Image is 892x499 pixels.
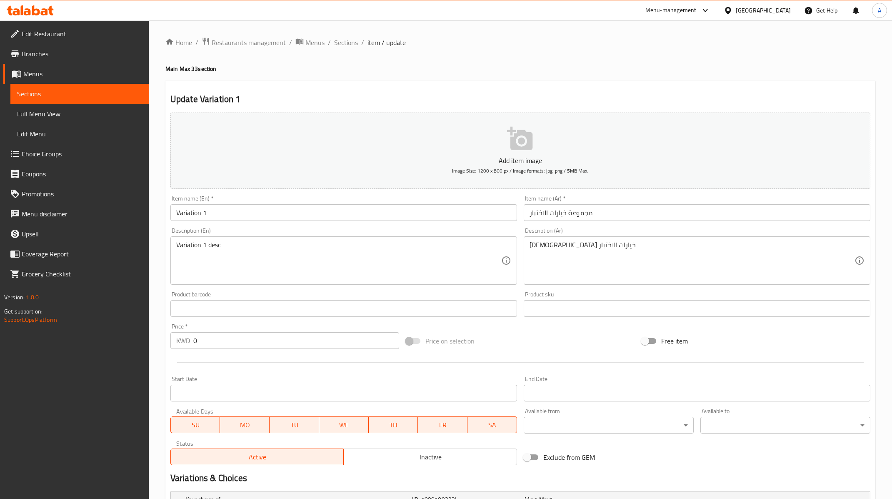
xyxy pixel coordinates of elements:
[425,336,475,346] span: Price on selection
[22,209,142,219] span: Menu disclaimer
[343,449,517,465] button: Inactive
[22,269,142,279] span: Grocery Checklist
[361,38,364,48] li: /
[165,38,192,48] a: Home
[3,24,149,44] a: Edit Restaurant
[22,189,142,199] span: Promotions
[170,472,870,484] h2: Variations & Choices
[700,417,870,434] div: ​
[165,37,875,48] nav: breadcrumb
[270,416,319,433] button: TU
[193,332,399,349] input: Please enter price
[319,416,369,433] button: WE
[661,336,688,346] span: Free item
[22,49,142,59] span: Branches
[3,224,149,244] a: Upsell
[3,144,149,164] a: Choice Groups
[17,129,142,139] span: Edit Menu
[17,109,142,119] span: Full Menu View
[23,69,142,79] span: Menus
[878,6,881,15] span: A
[4,292,25,303] span: Version:
[421,419,464,431] span: FR
[22,249,142,259] span: Coverage Report
[273,419,316,431] span: TU
[305,38,325,48] span: Menus
[26,292,39,303] span: 1.0.0
[10,84,149,104] a: Sections
[183,155,857,165] p: Add item image
[289,38,292,48] li: /
[176,336,190,346] p: KWD
[170,449,344,465] button: Active
[174,419,217,431] span: SU
[418,416,467,433] button: FR
[295,37,325,48] a: Menus
[3,264,149,284] a: Grocery Checklist
[334,38,358,48] a: Sections
[170,300,517,317] input: Please enter product barcode
[22,29,142,39] span: Edit Restaurant
[176,241,501,281] textarea: Variation 1 desc
[3,164,149,184] a: Coupons
[3,64,149,84] a: Menus
[170,416,220,433] button: SU
[4,314,57,325] a: Support.OpsPlatform
[524,300,870,317] input: Please enter product sku
[22,169,142,179] span: Coupons
[212,38,286,48] span: Restaurants management
[170,113,870,189] button: Add item imageImage Size: 1200 x 800 px / Image formats: jpg, png / 5MB Max.
[467,416,517,433] button: SA
[372,419,415,431] span: TH
[524,204,870,221] input: Enter name Ar
[369,416,418,433] button: TH
[471,419,514,431] span: SA
[174,451,341,463] span: Active
[367,38,406,48] span: item / update
[10,104,149,124] a: Full Menu View
[220,416,270,433] button: MO
[17,89,142,99] span: Sections
[645,5,697,15] div: Menu-management
[3,244,149,264] a: Coverage Report
[170,204,517,221] input: Enter name En
[22,229,142,239] span: Upsell
[347,451,514,463] span: Inactive
[3,184,149,204] a: Promotions
[530,241,855,281] textarea: [DEMOGRAPHIC_DATA] خيارات الاختبار
[3,44,149,64] a: Branches
[223,419,266,431] span: MO
[3,204,149,224] a: Menu disclaimer
[165,65,875,73] h4: Main Max 33 section
[202,37,286,48] a: Restaurants management
[322,419,365,431] span: WE
[524,417,694,434] div: ​
[195,38,198,48] li: /
[736,6,791,15] div: [GEOGRAPHIC_DATA]
[22,149,142,159] span: Choice Groups
[543,452,595,462] span: Exclude from GEM
[452,166,588,176] span: Image Size: 1200 x 800 px / Image formats: jpg, png / 5MB Max.
[328,38,331,48] li: /
[10,124,149,144] a: Edit Menu
[4,306,42,317] span: Get support on:
[170,93,870,105] h2: Update Variation 1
